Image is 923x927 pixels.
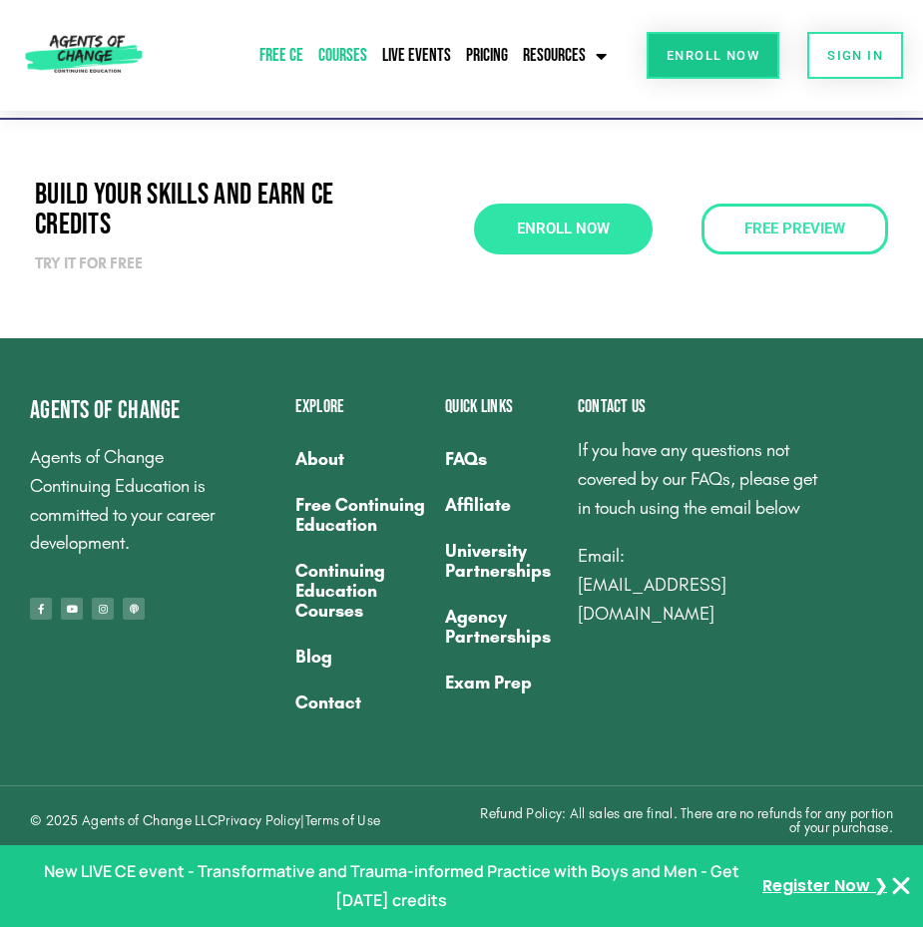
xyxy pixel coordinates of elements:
h4: Agents of Change [30,398,235,423]
a: Courses [313,33,372,79]
span: If you have any questions not covered by our FAQs, please get in touch using the email below [578,439,817,519]
span: Enroll Now [517,222,610,236]
span: SIGN IN [827,49,883,62]
a: Pricing [461,33,513,79]
nav: Menu [197,33,612,79]
a: Free Preview [701,204,888,254]
strong: Try it for free [35,254,143,272]
h2: Contact us [578,398,823,416]
a: Privacy Policy [218,812,300,829]
a: About [295,436,425,482]
h2: Build Your Skills and Earn CE CREDITS [35,180,408,239]
a: Enroll Now [474,204,653,254]
nav: Menu [295,436,425,725]
span: Agents of Change Continuing Education is committed to your career development. [30,446,216,554]
nav: Menu [445,436,558,705]
a: FAQs [445,436,558,482]
a: Agency Partnerships [445,594,558,660]
a: Live Events [377,33,456,79]
h2: Quick Links [445,398,558,416]
h3: © 2025 Agents of Change LLC | [30,814,452,828]
button: Close Banner [889,874,913,898]
a: Terms of Use [305,812,381,829]
a: Blog [295,634,425,680]
a: Resources [518,33,612,79]
h2: Explore [295,398,425,416]
p: Email: [578,542,823,628]
a: Enroll Now [647,32,779,79]
span: Free Preview [744,222,845,236]
a: Free Continuing Education [295,482,425,548]
a: Exam Prep [445,660,558,705]
span: Enroll Now [667,49,759,62]
a: SIGN IN [807,32,903,79]
a: Affiliate [445,482,558,528]
a: Free CE [254,33,308,79]
a: Register Now ❯ [762,872,887,901]
a: University Partnerships [445,528,558,594]
a: Contact [295,680,425,725]
p: New LIVE CE event - Transformative and Trauma-informed Practice with Boys and Men - Get [DATE] cr... [36,857,746,915]
a: [EMAIL_ADDRESS][DOMAIN_NAME] [578,574,726,625]
h3: Refund Policy: All sales are final. There are no refunds for any portion of your purchase. [472,807,894,835]
a: Continuing Education Courses [295,548,425,634]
